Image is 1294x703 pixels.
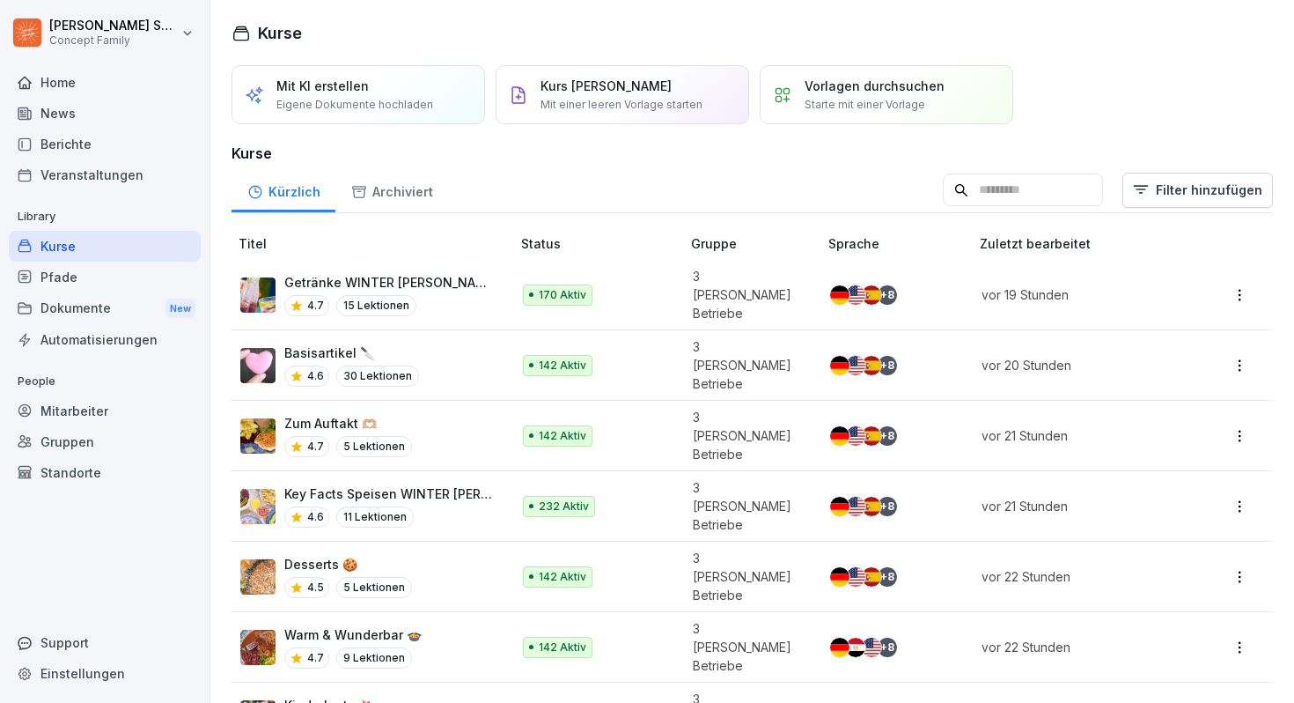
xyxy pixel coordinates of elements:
[9,98,201,129] a: News
[9,367,201,396] p: People
[805,97,925,113] p: Starte mit einer Vorlage
[284,555,412,573] p: Desserts 🍪
[284,625,422,644] p: Warm & Wunderbar 🍲
[284,414,412,433] p: Zum Auftakt 🫶🏼
[846,497,865,516] img: us.svg
[284,344,419,362] p: Basisartikel 🔪
[846,426,865,446] img: us.svg
[693,619,800,675] p: 3 [PERSON_NAME] Betriebe
[336,507,414,528] p: 11 Lektionen
[539,569,586,585] p: 142 Aktiv
[539,358,586,374] p: 142 Aktiv
[284,485,493,503] p: Key Facts Speisen WINTER [PERSON_NAME] 🥗
[846,285,865,305] img: us.svg
[307,439,324,455] p: 4.7
[540,97,702,113] p: Mit einer leeren Vorlage starten
[878,356,897,375] div: + 8
[830,497,849,516] img: de.svg
[830,285,849,305] img: de.svg
[862,638,881,657] img: us.svg
[232,143,1273,164] h3: Kurse
[982,356,1176,374] p: vor 20 Stunden
[9,658,201,689] div: Einstellungen
[521,234,684,253] p: Status
[878,426,897,446] div: + 8
[539,428,586,444] p: 142 Aktiv
[691,234,821,253] p: Gruppe
[693,549,800,604] p: 3 [PERSON_NAME] Betriebe
[828,234,973,253] p: Sprache
[9,67,201,98] a: Home
[540,77,672,95] p: Kurs [PERSON_NAME]
[805,77,945,95] p: Vorlagen durchsuchen
[982,497,1176,515] p: vor 21 Stunden
[982,285,1176,304] p: vor 19 Stunden
[878,567,897,587] div: + 8
[335,167,448,212] a: Archiviert
[276,77,369,95] p: Mit KI erstellen
[539,640,586,655] p: 142 Aktiv
[336,577,412,598] p: 5 Lektionen
[307,580,324,596] p: 4.5
[862,285,881,305] img: es.svg
[846,638,865,657] img: eg.svg
[9,292,201,325] a: DokumenteNew
[240,348,276,383] img: zneg9sttvnc3ag3u3oaoqaz5.png
[49,18,178,33] p: [PERSON_NAME] Scherer
[239,234,514,253] p: Titel
[336,647,412,669] p: 9 Lektionen
[9,324,201,355] a: Automatisierungen
[336,436,412,457] p: 5 Lektionen
[878,638,897,657] div: + 8
[240,489,276,524] img: ugdxy5t4k9p24q0gnvfm2s1h.png
[846,356,865,375] img: us.svg
[165,299,195,319] div: New
[307,368,324,384] p: 4.6
[980,234,1197,253] p: Zuletzt bearbeitet
[846,567,865,587] img: us.svg
[1122,173,1273,208] button: Filter hinzufügen
[240,277,276,313] img: mulypnzp5iwaud4jbn7vt4vl.png
[982,426,1176,445] p: vor 21 Stunden
[9,457,201,488] a: Standorte
[862,426,881,446] img: es.svg
[258,21,302,45] h1: Kurse
[982,567,1176,586] p: vor 22 Stunden
[9,627,201,658] div: Support
[240,559,276,595] img: ypa7uvgezun3840uzme8lu5g.png
[693,478,800,534] p: 3 [PERSON_NAME] Betriebe
[9,231,201,262] a: Kurse
[307,650,324,666] p: 4.7
[539,287,586,303] p: 170 Aktiv
[49,34,178,47] p: Concept Family
[9,426,201,457] a: Gruppen
[9,262,201,292] a: Pfade
[240,418,276,454] img: rp3zim4kxwy2h3f6s7q2bryl.png
[878,285,897,305] div: + 8
[878,497,897,516] div: + 8
[9,159,201,190] a: Veranstaltungen
[693,408,800,463] p: 3 [PERSON_NAME] Betriebe
[276,97,433,113] p: Eigene Dokumente hochladen
[539,499,589,514] p: 232 Aktiv
[240,630,276,665] img: nz9oegdbj46qsvptz36hr4g3.png
[693,267,800,322] p: 3 [PERSON_NAME] Betriebe
[9,396,201,426] a: Mitarbeiter
[862,567,881,587] img: es.svg
[9,129,201,159] a: Berichte
[862,497,881,516] img: es.svg
[232,167,335,212] a: Kürzlich
[9,203,201,231] p: Library
[9,292,201,325] div: Dokumente
[307,509,324,525] p: 4.6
